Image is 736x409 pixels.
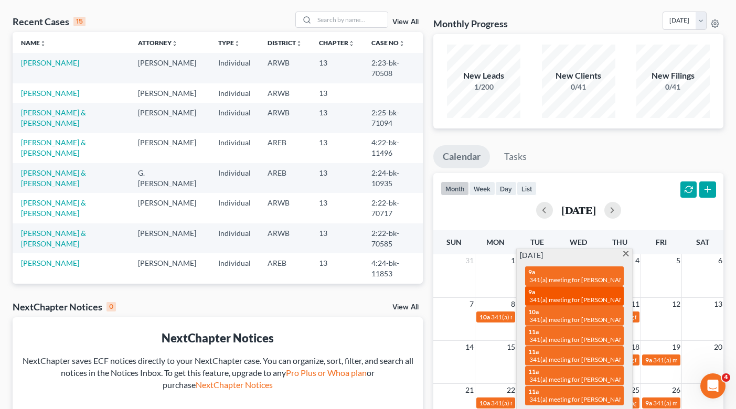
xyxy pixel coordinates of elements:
[468,298,475,310] span: 7
[21,108,86,127] a: [PERSON_NAME] & [PERSON_NAME]
[130,163,210,193] td: G. [PERSON_NAME]
[671,341,681,353] span: 19
[259,284,311,314] td: ARWB
[21,198,86,218] a: [PERSON_NAME] & [PERSON_NAME]
[130,253,210,283] td: [PERSON_NAME]
[363,103,423,133] td: 2:25-bk-71094
[21,330,414,346] div: NextChapter Notices
[464,254,475,267] span: 31
[196,380,273,390] a: NextChapter Notices
[210,103,259,133] td: Individual
[21,229,86,248] a: [PERSON_NAME] & [PERSON_NAME]
[311,193,363,223] td: 13
[13,15,86,28] div: Recent Cases
[542,82,615,92] div: 0/41
[570,238,587,246] span: Wed
[713,341,723,353] span: 20
[630,341,641,353] span: 18
[210,163,259,193] td: Individual
[700,373,726,399] iframe: Intercom live chat
[528,268,535,276] span: 9a
[363,284,423,314] td: 6:25-bk-70686
[314,12,388,27] input: Search by name...
[311,53,363,83] td: 13
[612,238,627,246] span: Thu
[210,53,259,83] td: Individual
[259,193,311,223] td: ARWB
[517,181,537,196] button: list
[441,181,469,196] button: month
[529,395,681,403] span: 341(a) meeting for [PERSON_NAME] [PERSON_NAME]
[106,302,116,311] div: 0
[671,298,681,310] span: 12
[268,39,302,47] a: Districtunfold_more
[218,39,240,47] a: Typeunfold_more
[311,163,363,193] td: 13
[495,181,517,196] button: day
[138,39,178,47] a: Attorneyunfold_more
[210,193,259,223] td: Individual
[210,133,259,163] td: Individual
[130,103,210,133] td: [PERSON_NAME]
[172,40,178,47] i: unfold_more
[491,399,620,407] span: 341(a) meeting for [PERSON_NAME] Provence
[506,341,516,353] span: 15
[311,284,363,314] td: 13
[210,83,259,103] td: Individual
[311,133,363,163] td: 13
[479,399,490,407] span: 10a
[636,82,710,92] div: 0/41
[717,254,723,267] span: 6
[464,341,475,353] span: 14
[447,82,520,92] div: 1/200
[529,356,631,363] span: 341(a) meeting for [PERSON_NAME]
[348,40,355,47] i: unfold_more
[210,253,259,283] td: Individual
[371,39,405,47] a: Case Nounfold_more
[433,17,508,30] h3: Monthly Progress
[529,336,694,343] span: 341(a) meeting for [PERSON_NAME][GEOGRAPHIC_DATA]
[392,304,419,311] a: View All
[696,238,709,246] span: Sat
[259,253,311,283] td: AREB
[210,284,259,314] td: Individual
[722,373,730,382] span: 4
[363,193,423,223] td: 2:22-bk-70717
[464,384,475,396] span: 21
[634,254,641,267] span: 4
[210,223,259,253] td: Individual
[363,163,423,193] td: 2:24-bk-10935
[130,284,210,314] td: G. [PERSON_NAME]
[510,298,516,310] span: 8
[491,313,648,321] span: 341(a) meeting for [PERSON_NAME] & [PERSON_NAME]
[286,368,367,378] a: Pro Plus or Whoa plan
[530,238,544,246] span: Tue
[21,39,46,47] a: Nameunfold_more
[528,328,539,336] span: 11a
[520,250,543,261] span: [DATE]
[363,223,423,253] td: 2:22-bk-70585
[630,298,641,310] span: 11
[645,356,652,364] span: 9a
[311,223,363,253] td: 13
[73,17,86,26] div: 15
[21,355,414,391] div: NextChapter saves ECF notices directly to your NextChapter case. You can organize, sort, filter, ...
[311,103,363,133] td: 13
[130,83,210,103] td: [PERSON_NAME]
[130,53,210,83] td: [PERSON_NAME]
[713,298,723,310] span: 13
[529,296,692,304] span: 341(a) meeting for [PERSON_NAME] and [PERSON_NAME]
[259,53,311,83] td: ARWB
[495,145,536,168] a: Tasks
[529,316,692,324] span: 341(a) meeting for [PERSON_NAME] and [PERSON_NAME]
[392,18,419,26] a: View All
[656,238,667,246] span: Fri
[259,223,311,253] td: ARWB
[259,103,311,133] td: ARWB
[529,276,631,284] span: 341(a) meeting for [PERSON_NAME]
[528,288,535,296] span: 9a
[21,89,79,98] a: [PERSON_NAME]
[528,368,539,375] span: 11a
[363,53,423,83] td: 2:23-bk-70508
[130,133,210,163] td: [PERSON_NAME]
